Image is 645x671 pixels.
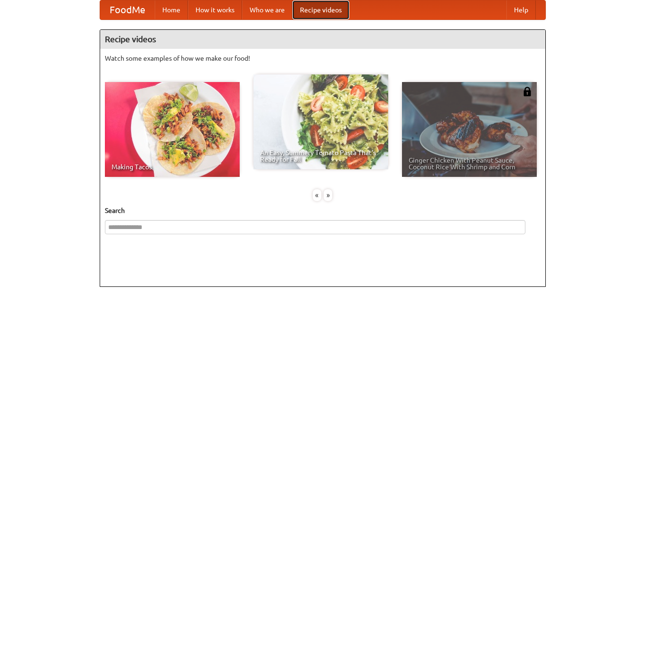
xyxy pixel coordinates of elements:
a: FoodMe [100,0,155,19]
h4: Recipe videos [100,30,545,49]
span: Making Tacos [112,164,233,170]
img: 483408.png [523,87,532,96]
a: An Easy, Summery Tomato Pasta That's Ready for Fall [253,74,388,169]
div: » [324,189,332,201]
h5: Search [105,206,541,215]
div: « [313,189,321,201]
p: Watch some examples of how we make our food! [105,54,541,63]
span: An Easy, Summery Tomato Pasta That's Ready for Fall [260,149,382,163]
a: Help [506,0,536,19]
a: Making Tacos [105,82,240,177]
a: Recipe videos [292,0,349,19]
a: How it works [188,0,242,19]
a: Who we are [242,0,292,19]
a: Home [155,0,188,19]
